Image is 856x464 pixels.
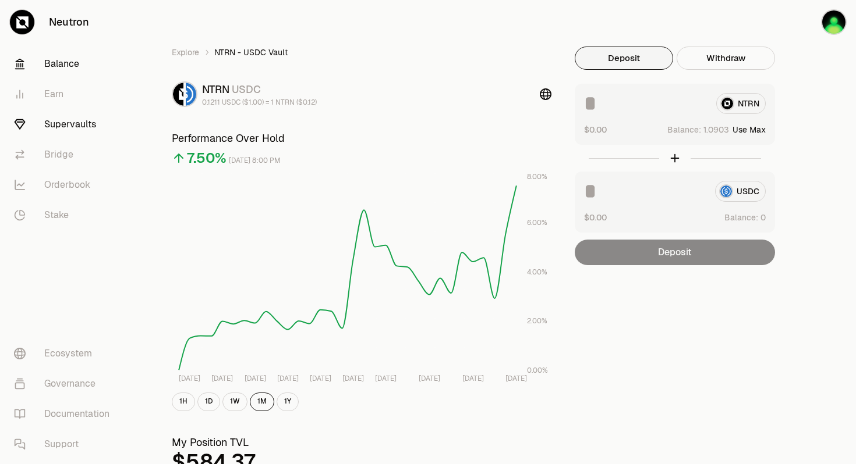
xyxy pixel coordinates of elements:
a: Governance [5,369,126,399]
span: Balance: [667,124,701,135]
a: Orderbook [5,170,126,200]
tspan: 0.00% [527,366,548,375]
tspan: [DATE] [419,374,440,383]
a: Support [5,429,126,459]
div: NTRN [202,81,317,98]
button: Withdraw [677,47,775,70]
tspan: [DATE] [375,374,397,383]
tspan: 6.00% [527,218,547,227]
nav: breadcrumb [172,47,551,58]
button: Use Max [733,124,766,135]
button: 1D [197,392,220,411]
tspan: [DATE] [277,374,299,383]
tspan: 4.00% [527,267,547,277]
tspan: [DATE] [505,374,527,383]
button: 1Y [277,392,299,411]
button: 1W [222,392,247,411]
img: USDC Logo [186,83,196,106]
h3: My Position TVL [172,434,551,451]
tspan: [DATE] [342,374,364,383]
div: 7.50% [187,149,227,167]
a: Stake [5,200,126,230]
span: USDC [232,83,261,96]
button: Deposit [575,47,673,70]
span: Balance: [724,212,758,223]
a: Ecosystem [5,338,126,369]
div: [DATE] 8:00 PM [229,154,281,167]
tspan: [DATE] [212,374,234,383]
div: 0.1211 USDC ($1.00) = 1 NTRN ($0.12) [202,98,317,107]
button: $0.00 [584,123,607,135]
a: Documentation [5,399,126,429]
a: Earn [5,79,126,109]
a: Explore [172,47,199,58]
button: $0.00 [584,211,607,223]
button: 1H [172,392,195,411]
tspan: [DATE] [245,374,266,383]
tspan: 8.00% [527,172,547,181]
a: Supervaults [5,109,126,140]
button: 1M [250,392,274,411]
img: NTRN Logo [173,83,183,106]
tspan: [DATE] [462,374,484,383]
span: NTRN - USDC Vault [214,47,288,58]
img: orange ledger lille [822,10,846,34]
tspan: 2.00% [527,316,547,326]
tspan: [DATE] [310,374,331,383]
a: Balance [5,49,126,79]
tspan: [DATE] [179,374,200,383]
a: Bridge [5,140,126,170]
h3: Performance Over Hold [172,130,551,147]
